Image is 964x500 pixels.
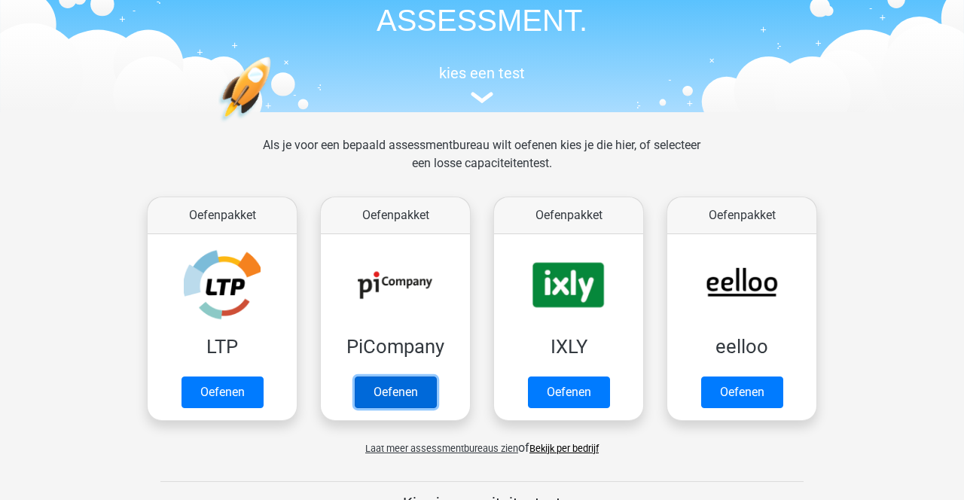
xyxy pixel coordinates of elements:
img: oefenen [218,56,329,193]
div: of [136,427,828,457]
img: assessment [471,92,493,103]
a: Oefenen [528,377,610,408]
h5: kies een test [136,64,828,82]
div: Als je voor een bepaald assessmentbureau wilt oefenen kies je die hier, of selecteer een losse ca... [251,136,712,191]
a: Oefenen [182,377,264,408]
a: kies een test [136,64,828,104]
a: Oefenen [701,377,783,408]
a: Oefenen [355,377,437,408]
span: Laat meer assessmentbureaus zien [365,443,518,454]
a: Bekijk per bedrijf [529,443,599,454]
